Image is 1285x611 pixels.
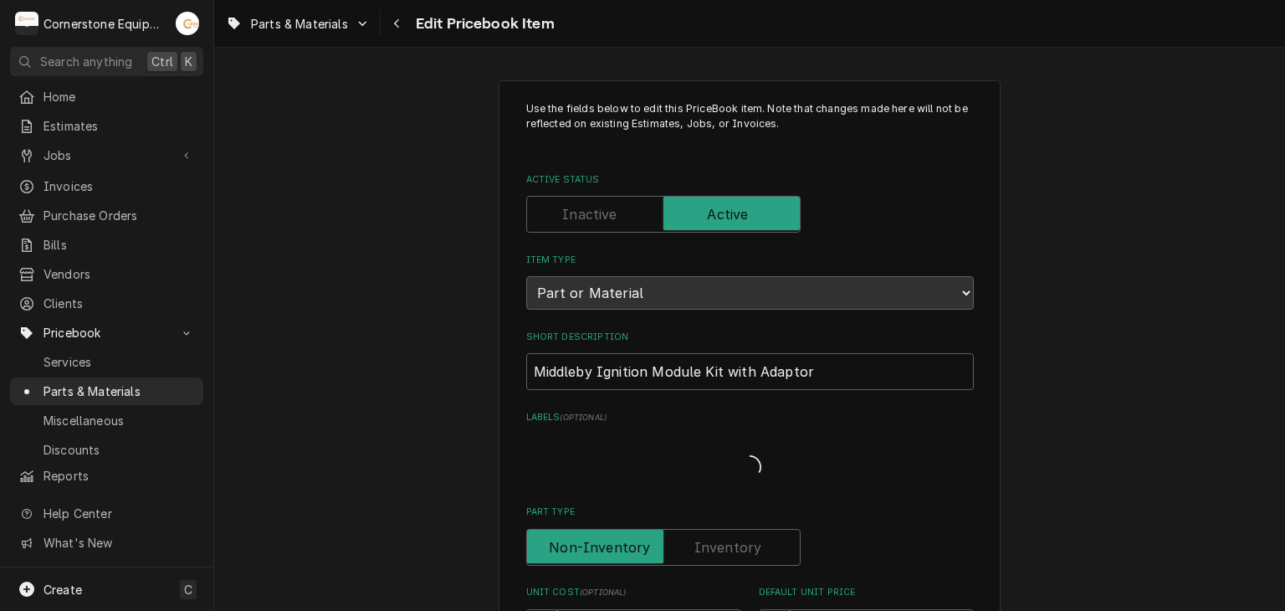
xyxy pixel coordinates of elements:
[251,15,348,33] span: Parts & Materials
[44,534,193,552] span: What's New
[411,13,555,35] span: Edit Pricebook Item
[10,202,203,229] a: Purchase Orders
[219,10,376,38] a: Go to Parts & Materials
[44,383,195,400] span: Parts & Materials
[44,117,195,135] span: Estimates
[10,319,203,347] a: Go to Pricebook
[10,529,203,557] a: Go to What's New
[10,377,203,405] a: Parts & Materials
[185,53,192,70] span: K
[10,231,203,259] a: Bills
[526,353,974,390] input: Name used to describe this Part or Material
[526,411,974,485] div: Labels
[44,88,195,105] span: Home
[44,505,193,522] span: Help Center
[10,260,203,288] a: Vendors
[176,12,199,35] div: AB
[44,236,195,254] span: Bills
[44,295,195,312] span: Clients
[580,588,627,597] span: ( optional )
[10,290,203,317] a: Clients
[526,173,974,233] div: Active Status
[10,500,203,527] a: Go to Help Center
[44,146,170,164] span: Jobs
[44,265,195,283] span: Vendors
[10,348,203,376] a: Services
[44,177,195,195] span: Invoices
[151,53,173,70] span: Ctrl
[526,331,974,390] div: Short Description
[526,254,974,267] label: Item Type
[526,411,974,424] label: Labels
[560,413,607,422] span: ( optional )
[15,12,38,35] div: C
[15,12,38,35] div: Cornerstone Equipment Repair, LLC's Avatar
[526,506,974,565] div: Part Type
[526,506,974,519] label: Part Type
[526,101,974,147] p: Use the fields below to edit this PriceBook item. Note that changes made here will not be reflect...
[184,581,192,598] span: C
[526,331,974,344] label: Short Description
[738,450,761,485] span: Loading...
[44,467,195,485] span: Reports
[10,141,203,169] a: Go to Jobs
[759,586,974,599] label: Default Unit Price
[10,47,203,76] button: Search anythingCtrlK
[10,436,203,464] a: Discounts
[10,83,203,110] a: Home
[526,586,741,599] label: Unit Cost
[10,112,203,140] a: Estimates
[384,10,411,37] button: Navigate back
[44,324,170,341] span: Pricebook
[10,462,203,490] a: Reports
[176,12,199,35] div: Andrew Buigues's Avatar
[10,407,203,434] a: Miscellaneous
[44,441,195,459] span: Discounts
[44,353,195,371] span: Services
[44,207,195,224] span: Purchase Orders
[44,412,195,429] span: Miscellaneous
[526,254,974,310] div: Item Type
[44,583,82,597] span: Create
[40,53,132,70] span: Search anything
[10,172,203,200] a: Invoices
[526,173,974,187] label: Active Status
[44,15,166,33] div: Cornerstone Equipment Repair, LLC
